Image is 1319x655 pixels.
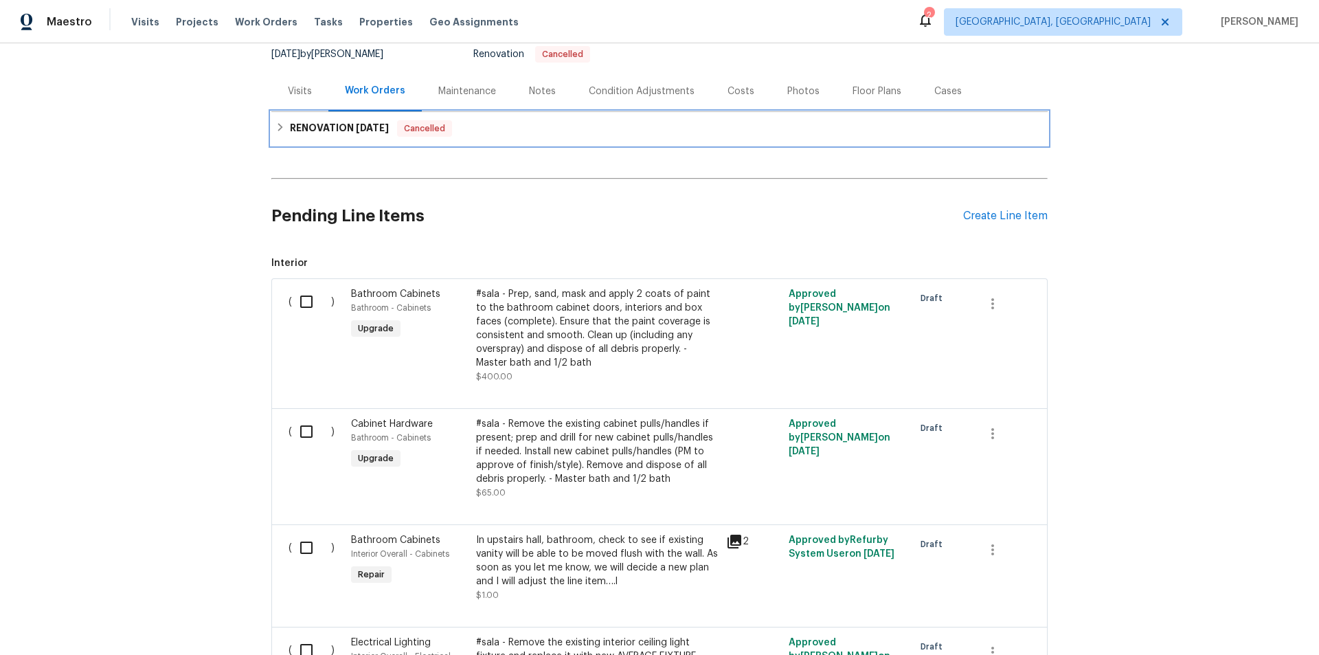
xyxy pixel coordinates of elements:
[351,535,440,545] span: Bathroom Cabinets
[271,49,300,59] span: [DATE]
[921,291,948,305] span: Draft
[235,15,297,29] span: Work Orders
[351,638,431,647] span: Electrical Lighting
[438,85,496,98] div: Maintenance
[529,85,556,98] div: Notes
[476,533,718,588] div: In upstairs hall, bathroom, check to see if existing vanity will be able to be moved flush with t...
[351,550,449,558] span: Interior Overall - Cabinets
[1215,15,1298,29] span: [PERSON_NAME]
[476,287,718,370] div: #sala - Prep, sand, mask and apply 2 coats of paint to the bathroom cabinet doors, interiors and ...
[356,123,389,133] span: [DATE]
[290,120,389,137] h6: RENOVATION
[537,50,589,58] span: Cancelled
[288,85,312,98] div: Visits
[853,85,901,98] div: Floor Plans
[284,529,347,606] div: ( )
[271,46,400,63] div: by [PERSON_NAME]
[924,8,934,22] div: 2
[352,452,399,465] span: Upgrade
[351,304,431,312] span: Bathroom - Cabinets
[429,15,519,29] span: Geo Assignments
[921,421,948,435] span: Draft
[728,85,754,98] div: Costs
[476,591,499,599] span: $1.00
[352,322,399,335] span: Upgrade
[284,413,347,504] div: ( )
[789,289,890,326] span: Approved by [PERSON_NAME] on
[351,434,431,442] span: Bathroom - Cabinets
[345,84,405,98] div: Work Orders
[314,17,343,27] span: Tasks
[284,283,347,388] div: ( )
[726,533,780,550] div: 2
[359,15,413,29] span: Properties
[921,537,948,551] span: Draft
[789,447,820,456] span: [DATE]
[589,85,695,98] div: Condition Adjustments
[351,289,440,299] span: Bathroom Cabinets
[398,122,451,135] span: Cancelled
[473,49,590,59] span: Renovation
[921,640,948,654] span: Draft
[787,85,820,98] div: Photos
[789,419,890,456] span: Approved by [PERSON_NAME] on
[963,210,1048,223] div: Create Line Item
[476,489,506,497] span: $65.00
[47,15,92,29] span: Maestro
[934,85,962,98] div: Cases
[789,317,820,326] span: [DATE]
[176,15,218,29] span: Projects
[789,535,894,559] span: Approved by Refurby System User on
[864,549,894,559] span: [DATE]
[351,419,433,429] span: Cabinet Hardware
[476,373,512,381] span: $400.00
[956,15,1151,29] span: [GEOGRAPHIC_DATA], [GEOGRAPHIC_DATA]
[352,568,390,581] span: Repair
[476,417,718,486] div: #sala - Remove the existing cabinet pulls/handles if present; prep and drill for new cabinet pull...
[271,184,963,248] h2: Pending Line Items
[131,15,159,29] span: Visits
[271,112,1048,145] div: RENOVATION [DATE]Cancelled
[271,256,1048,270] span: Interior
